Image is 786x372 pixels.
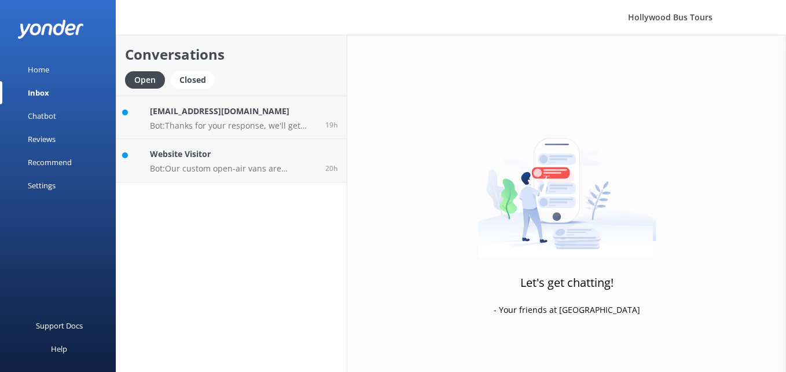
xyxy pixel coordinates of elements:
div: Recommend [28,151,72,174]
div: Chatbot [28,104,56,127]
p: - Your friends at [GEOGRAPHIC_DATA] [494,304,640,316]
div: Open [125,71,165,89]
div: Home [28,58,49,81]
h4: [EMAIL_ADDRESS][DOMAIN_NAME] [150,105,317,118]
a: Closed [171,73,221,86]
p: Bot: Our custom open-air vans are designed for year-round sightseeing, including rainy days. We p... [150,163,317,174]
div: Settings [28,174,56,197]
h3: Let's get chatting! [520,273,614,292]
span: Sep 16 2025 06:11pm (UTC -07:00) America/Tijuana [325,163,338,173]
a: Open [125,73,171,86]
div: Support Docs [36,314,83,337]
a: [EMAIL_ADDRESS][DOMAIN_NAME]Bot:Thanks for your response, we'll get back to you as soon as we can... [116,96,347,139]
h2: Conversations [125,43,338,65]
div: Help [51,337,67,360]
a: Website VisitorBot:Our custom open-air vans are designed for year-round sightseeing, including ra... [116,139,347,183]
img: yonder-white-logo.png [17,20,84,39]
span: Sep 16 2025 07:44pm (UTC -07:00) America/Tijuana [325,120,338,130]
img: artwork of a man stealing a conversation from at giant smartphone [478,114,656,258]
div: Closed [171,71,215,89]
div: Reviews [28,127,56,151]
h4: Website Visitor [150,148,317,161]
div: Inbox [28,81,49,104]
p: Bot: Thanks for your response, we'll get back to you as soon as we can during opening hours. [150,121,317,131]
